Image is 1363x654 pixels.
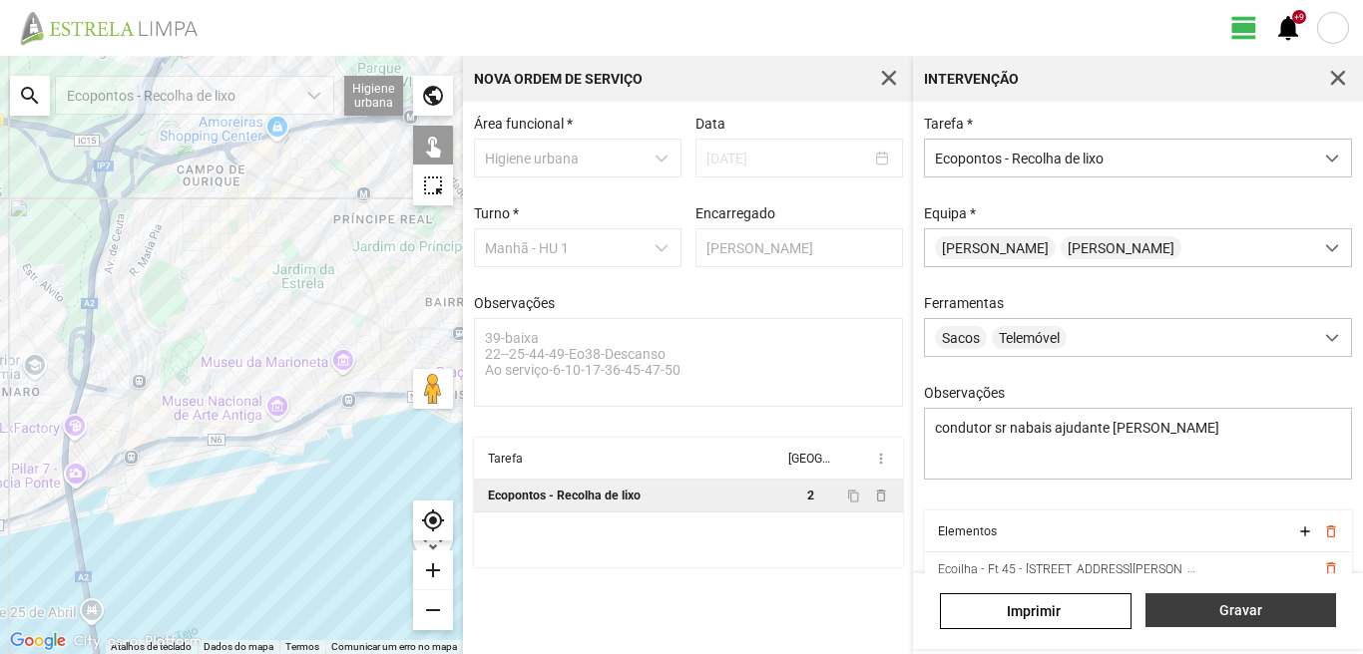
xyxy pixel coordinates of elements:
[285,641,319,652] a: Termos (abre num novo separador)
[847,488,863,503] button: content_copy
[413,165,453,205] div: highlight_alt
[474,72,643,86] div: Nova Ordem de Serviço
[5,628,71,654] img: Google
[413,500,453,540] div: my_location
[474,205,519,221] label: Turno *
[5,628,71,654] a: Abrir esta área no Google Maps (abre uma nova janela)
[940,593,1131,629] a: Imprimir
[413,550,453,590] div: add
[935,236,1056,259] span: [PERSON_NAME]
[1145,593,1336,627] button: Gravar
[873,488,889,503] span: delete_outline
[1155,602,1325,618] span: Gravar
[413,369,453,409] button: Arraste o Pegman para o mapa para abrir o Street View
[1292,10,1306,24] div: +9
[924,205,976,221] label: Equipa *
[413,590,453,630] div: remove
[935,326,987,349] span: Sacos
[695,205,775,221] label: Encarregado
[1322,523,1338,539] button: delete_outline
[924,72,1019,86] div: Intervenção
[1313,140,1352,176] div: dropdown trigger
[925,140,1313,176] span: Ecopontos - Recolha de lixo
[413,76,453,116] div: public
[873,451,889,467] span: more_vert
[474,116,573,132] label: Área funcional *
[413,126,453,165] div: touch_app
[331,641,457,652] a: Comunicar um erro no mapa
[847,490,860,502] span: content_copy
[1322,560,1338,576] button: delete_outline
[474,295,555,311] label: Observações
[938,561,1225,576] span: Ecoilha - Ft 45 - [STREET_ADDRESS][PERSON_NAME]
[938,524,997,538] div: Elementos
[695,116,725,132] label: Data
[14,10,220,46] img: file
[344,76,403,116] div: Higiene urbana
[807,489,814,502] span: 2
[488,489,641,502] div: Ecopontos - Recolha de lixo
[488,452,523,466] div: Tarefa
[1061,236,1181,259] span: [PERSON_NAME]
[1296,523,1312,539] button: add
[10,76,50,116] div: search
[924,295,1004,311] label: Ferramentas
[924,385,1005,401] label: Observações
[788,452,830,466] div: [GEOGRAPHIC_DATA]
[992,326,1067,349] span: Telemóvel
[1273,13,1303,43] span: notifications
[1229,13,1259,43] span: view_day
[924,116,973,132] label: Tarefa *
[204,640,273,654] button: Dados do mapa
